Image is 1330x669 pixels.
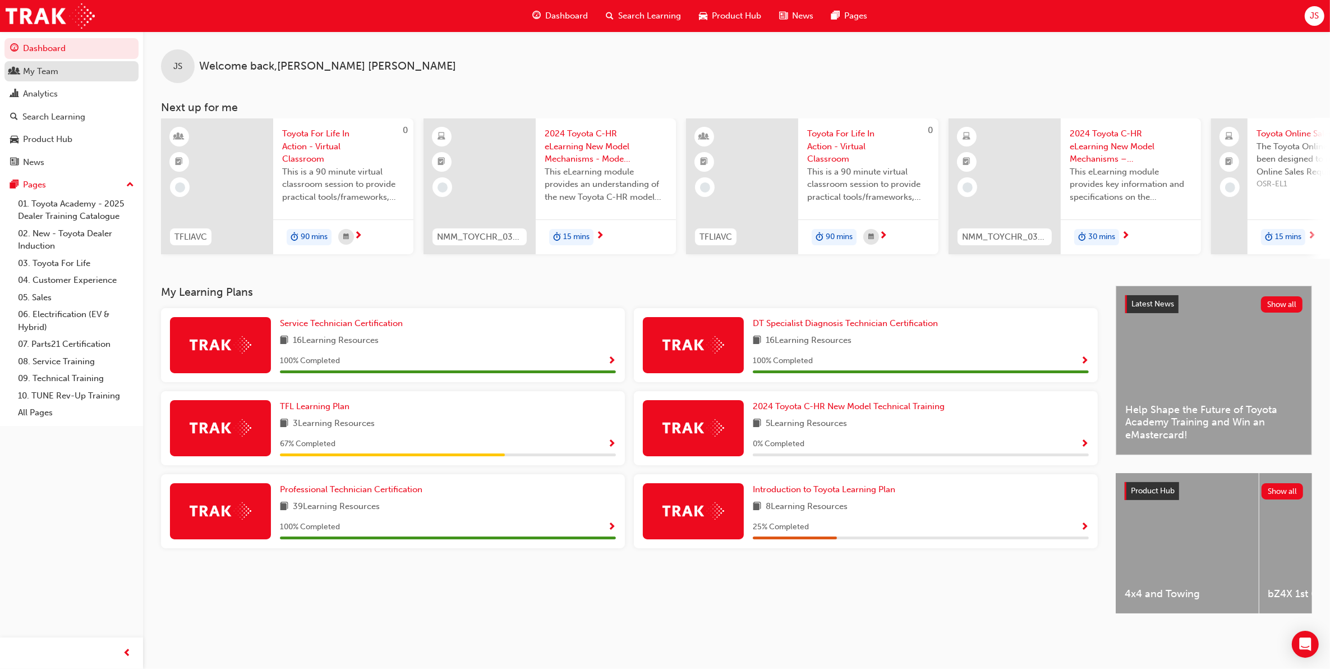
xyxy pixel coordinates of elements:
[1225,182,1235,193] span: learningRecordVerb_NONE-icon
[1265,230,1273,245] span: duration-icon
[753,438,804,451] span: 0 % Completed
[699,9,707,23] span: car-icon
[23,88,58,100] div: Analytics
[928,125,933,135] span: 0
[13,370,139,387] a: 09. Technical Training
[293,417,375,431] span: 3 Learning Resources
[545,166,667,204] span: This eLearning module provides an understanding of the new Toyota C-HR model line-up and their Ka...
[1125,482,1303,500] a: Product HubShow all
[523,4,597,28] a: guage-iconDashboard
[1261,296,1303,313] button: Show all
[176,130,183,144] span: learningResourceType_INSTRUCTOR_LED-icon
[766,334,852,348] span: 16 Learning Resources
[1262,483,1304,500] button: Show all
[1078,230,1086,245] span: duration-icon
[175,182,185,193] span: learningRecordVerb_NONE-icon
[1080,354,1089,368] button: Show Progress
[608,354,616,368] button: Show Progress
[13,272,139,289] a: 04. Customer Experience
[831,9,840,23] span: pages-icon
[868,230,874,244] span: calendar-icon
[343,230,349,244] span: calendar-icon
[199,60,456,73] span: Welcome back , [PERSON_NAME] [PERSON_NAME]
[608,437,616,451] button: Show Progress
[1070,127,1192,166] span: 2024 Toyota C-HR eLearning New Model Mechanisms – Powertrains (Module 2)
[190,336,251,354] img: Trak
[816,230,823,245] span: duration-icon
[280,500,288,514] span: book-icon
[10,89,19,99] span: chart-icon
[4,107,139,127] a: Search Learning
[618,10,681,22] span: Search Learning
[280,521,340,534] span: 100 % Completed
[1292,631,1319,658] div: Open Intercom Messenger
[13,306,139,336] a: 06. Electrification (EV & Hybrid)
[4,38,139,59] a: Dashboard
[23,133,72,146] div: Product Hub
[807,127,929,166] span: Toyota For Life In Action - Virtual Classroom
[1080,356,1089,366] span: Show Progress
[545,127,667,166] span: 2024 Toyota C-HR eLearning New Model Mechanisms - Model Outline (Module 1)
[1125,295,1303,313] a: Latest NewsShow all
[1088,231,1115,244] span: 30 mins
[282,127,404,166] span: Toyota For Life In Action - Virtual Classroom
[662,336,724,354] img: Trak
[4,61,139,82] a: My Team
[4,129,139,150] a: Product Hub
[161,118,413,254] a: 0TFLIAVCToyota For Life In Action - Virtual ClassroomThis is a 90 minute virtual classroom sessio...
[4,36,139,175] button: DashboardMy TeamAnalyticsSearch LearningProduct HubNews
[1275,231,1301,244] span: 15 mins
[161,286,1098,299] h3: My Learning Plans
[662,419,724,437] img: Trak
[176,155,183,169] span: booktick-icon
[1116,286,1312,455] a: Latest NewsShow allHelp Shape the Future of Toyota Academy Training and Win an eMastercard!
[1131,486,1175,496] span: Product Hub
[280,317,407,330] a: Service Technician Certification
[1070,166,1192,204] span: This eLearning module provides key information and specifications on the powertrains associated w...
[879,231,887,241] span: next-icon
[10,158,19,168] span: news-icon
[826,231,853,244] span: 90 mins
[437,231,522,244] span: NMM_TOYCHR_032024_MODULE_1
[280,318,403,328] span: Service Technician Certification
[354,231,362,241] span: next-icon
[1080,437,1089,451] button: Show Progress
[190,502,251,520] img: Trak
[699,231,732,244] span: TFLIAVC
[13,353,139,370] a: 08. Service Training
[280,355,340,368] span: 100 % Completed
[1125,588,1250,601] span: 4x4 and Towing
[753,417,761,431] span: book-icon
[963,182,973,193] span: learningRecordVerb_NONE-icon
[545,10,588,22] span: Dashboard
[766,417,847,431] span: 5 Learning Resources
[143,101,1330,114] h3: Next up for me
[753,318,938,328] span: DT Specialist Diagnosis Technician Certification
[597,4,690,28] a: search-iconSearch Learning
[13,387,139,405] a: 10. TUNE Rev-Up Training
[1080,439,1089,450] span: Show Progress
[280,334,288,348] span: book-icon
[844,10,867,22] span: Pages
[766,500,848,514] span: 8 Learning Resources
[403,125,408,135] span: 0
[126,178,134,193] span: up-icon
[606,9,614,23] span: search-icon
[608,520,616,534] button: Show Progress
[13,289,139,306] a: 05. Sales
[10,67,19,77] span: people-icon
[4,84,139,104] a: Analytics
[608,356,616,366] span: Show Progress
[438,130,446,144] span: learningResourceType_ELEARNING-icon
[4,175,139,195] button: Pages
[1226,130,1234,144] span: laptop-icon
[753,355,813,368] span: 100 % Completed
[753,401,945,411] span: 2024 Toyota C-HR New Model Technical Training
[293,334,379,348] span: 16 Learning Resources
[6,3,95,29] img: Trak
[424,118,676,254] a: NMM_TOYCHR_032024_MODULE_12024 Toyota C-HR eLearning New Model Mechanisms - Model Outline (Module...
[23,178,46,191] div: Pages
[753,500,761,514] span: book-icon
[438,155,446,169] span: booktick-icon
[690,4,770,28] a: car-iconProduct Hub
